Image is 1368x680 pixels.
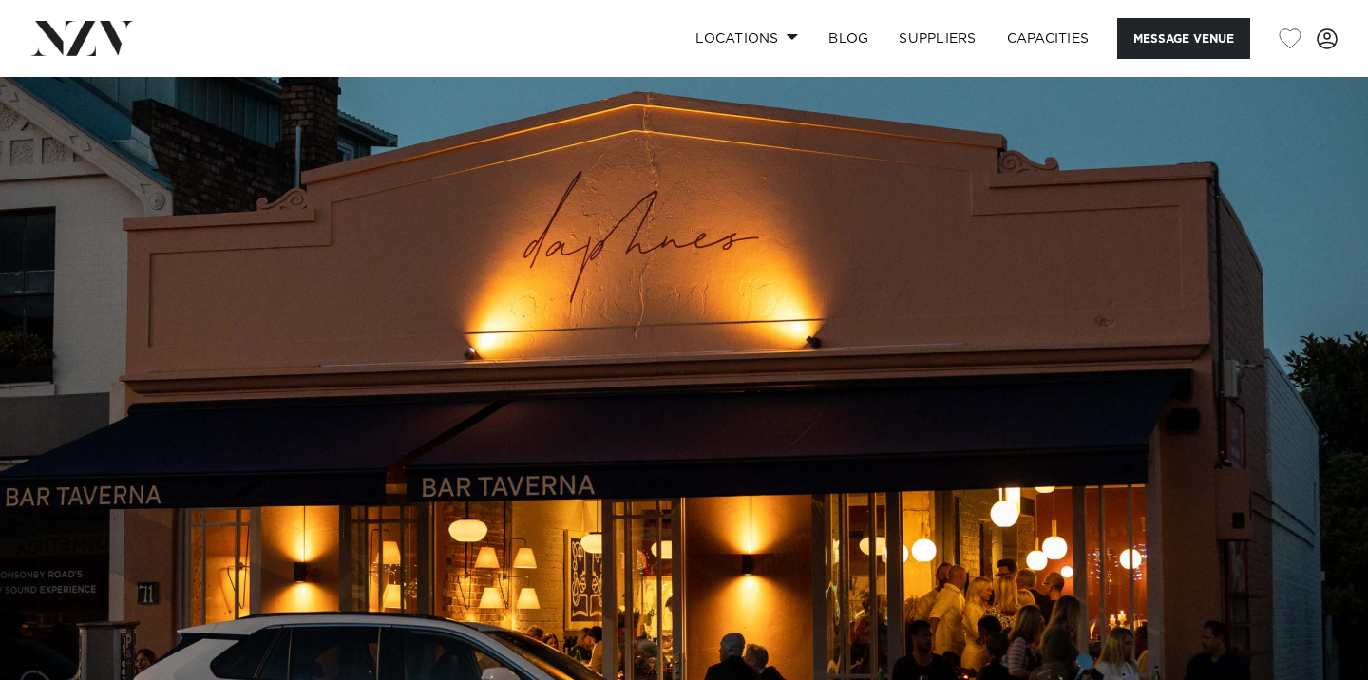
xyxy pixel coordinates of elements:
[1117,18,1250,59] button: Message Venue
[992,18,1105,59] a: Capacities
[813,18,883,59] a: BLOG
[30,21,134,55] img: nzv-logo.png
[680,18,813,59] a: Locations
[883,18,991,59] a: SUPPLIERS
